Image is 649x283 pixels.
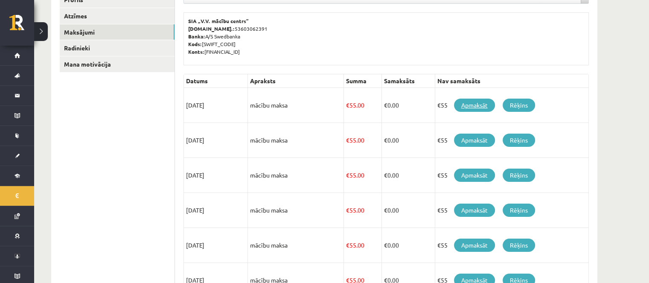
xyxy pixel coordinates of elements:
[384,206,387,214] span: €
[188,18,249,24] b: SIA „V.V. mācību centrs”
[381,193,435,228] td: 0.00
[248,74,344,88] th: Apraksts
[503,239,535,252] a: Rēķins
[381,228,435,263] td: 0.00
[503,169,535,182] a: Rēķins
[503,99,535,112] a: Rēķins
[344,228,382,263] td: 55.00
[184,123,248,158] td: [DATE]
[60,40,175,56] a: Radinieki
[454,99,495,112] a: Apmaksāt
[344,74,382,88] th: Summa
[344,123,382,158] td: 55.00
[184,158,248,193] td: [DATE]
[188,41,202,47] b: Kods:
[381,74,435,88] th: Samaksāts
[381,123,435,158] td: 0.00
[435,193,588,228] td: €55
[248,228,344,263] td: mācību maksa
[384,241,387,249] span: €
[346,206,349,214] span: €
[384,101,387,109] span: €
[248,123,344,158] td: mācību maksa
[435,228,588,263] td: €55
[60,24,175,40] a: Maksājumi
[248,193,344,228] td: mācību maksa
[435,88,588,123] td: €55
[344,88,382,123] td: 55.00
[346,136,349,144] span: €
[454,134,495,147] a: Apmaksāt
[248,158,344,193] td: mācību maksa
[384,136,387,144] span: €
[503,204,535,217] a: Rēķins
[435,74,588,88] th: Nav samaksāts
[184,228,248,263] td: [DATE]
[9,15,34,36] a: Rīgas 1. Tālmācības vidusskola
[384,171,387,179] span: €
[435,123,588,158] td: €55
[381,158,435,193] td: 0.00
[188,25,235,32] b: [DOMAIN_NAME].:
[60,56,175,72] a: Mana motivācija
[344,193,382,228] td: 55.00
[454,169,495,182] a: Apmaksāt
[381,88,435,123] td: 0.00
[435,158,588,193] td: €55
[454,239,495,252] a: Apmaksāt
[188,33,205,40] b: Banka:
[60,8,175,24] a: Atzīmes
[184,74,248,88] th: Datums
[184,193,248,228] td: [DATE]
[503,134,535,147] a: Rēķins
[248,88,344,123] td: mācību maksa
[346,101,349,109] span: €
[344,158,382,193] td: 55.00
[346,171,349,179] span: €
[184,88,248,123] td: [DATE]
[454,204,495,217] a: Apmaksāt
[346,241,349,249] span: €
[188,48,204,55] b: Konts:
[188,17,584,55] p: 53603062391 A/S Swedbanka [SWIFT_CODE] [FINANCIAL_ID]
